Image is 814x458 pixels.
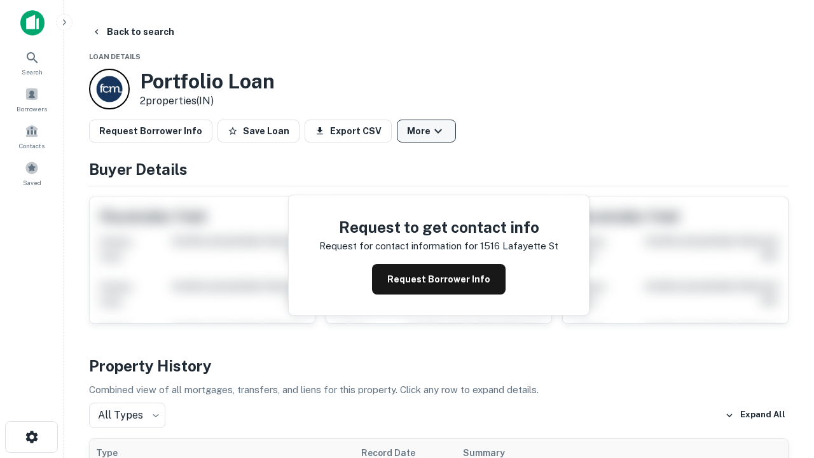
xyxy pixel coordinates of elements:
h3: Portfolio Loan [140,69,275,94]
p: Combined view of all mortgages, transfers, and liens for this property. Click any row to expand d... [89,382,789,398]
p: Request for contact information for [319,239,478,254]
h4: Property History [89,354,789,377]
a: Contacts [4,119,60,153]
span: Loan Details [89,53,141,60]
button: More [397,120,456,142]
a: Borrowers [4,82,60,116]
h4: Request to get contact info [319,216,558,239]
img: capitalize-icon.png [20,10,45,36]
button: Request Borrower Info [372,264,506,295]
button: Request Borrower Info [89,120,212,142]
a: Search [4,45,60,80]
span: Search [22,67,43,77]
span: Saved [23,177,41,188]
button: Save Loan [217,120,300,142]
button: Expand All [722,406,789,425]
h4: Buyer Details [89,158,789,181]
span: Contacts [19,141,45,151]
a: Saved [4,156,60,190]
span: Borrowers [17,104,47,114]
button: Back to search [86,20,179,43]
p: 2 properties (IN) [140,94,275,109]
p: 1516 lafayette st [480,239,558,254]
div: All Types [89,403,165,428]
button: Export CSV [305,120,392,142]
iframe: Chat Widget [750,316,814,377]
